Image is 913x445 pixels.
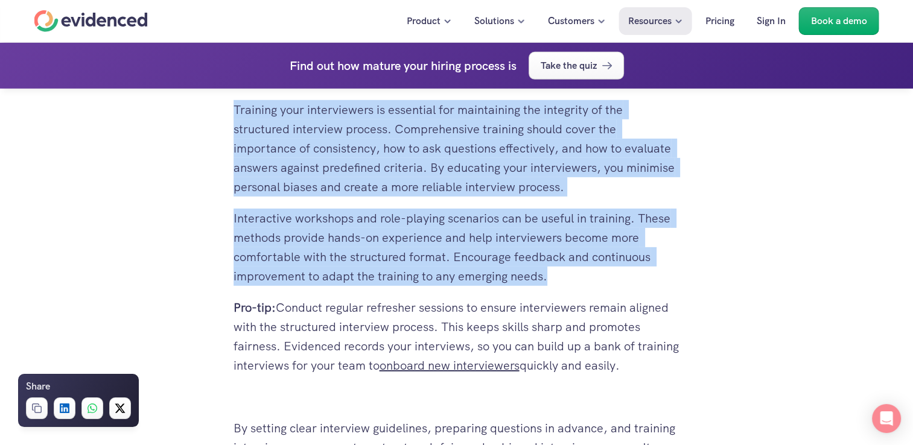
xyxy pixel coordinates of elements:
p: Pricing [705,13,734,29]
p: Take the quiz [541,57,597,73]
p: Training your interviewers is essential for maintaining the integrity of the structured interview... [234,100,680,197]
strong: Pro-tip: [234,300,276,315]
p: Interactive workshops and role-playing scenarios can be useful in training. These methods provide... [234,209,680,286]
p: Solutions [474,13,514,29]
p: Conduct regular refresher sessions to ensure interviewers remain aligned with the structured inte... [234,298,680,375]
div: Open Intercom Messenger [872,404,901,433]
h6: Share [26,379,50,394]
p: Book a demo [811,13,867,29]
h4: Find out how mature your hiring process is [290,55,517,75]
a: Book a demo [799,7,879,35]
a: Pricing [696,7,743,35]
p: Resources [628,13,672,29]
p: Sign In [757,13,786,29]
a: Take the quiz [529,51,624,79]
a: onboard new interviewers [380,358,520,373]
p: Product [407,13,441,29]
a: Home [34,10,148,32]
a: Sign In [748,7,795,35]
p: Customers [548,13,594,29]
